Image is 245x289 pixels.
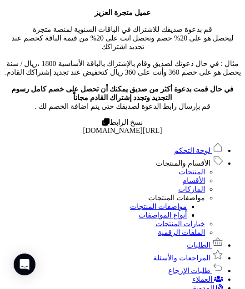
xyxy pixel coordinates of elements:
a: الماركات [178,185,205,193]
b: عميل متجرة العزيز [95,9,151,16]
span: لوحة التحكم [174,147,210,154]
a: الطلبات [187,241,223,249]
a: المنتجات [179,168,205,176]
a: مواصفات المنتجات [148,194,205,202]
div: [URL][DOMAIN_NAME] [4,127,241,135]
a: المراجعات والأسئلة [153,254,223,262]
a: الأقسام [182,177,205,184]
span: طلبات الإرجاع [168,267,210,274]
p: قم بدعوة صديقك للاشتراك في الباقات السنوية لمنصة متجرة ليحصل هو على 20% خصم وتحصل انت على 20% من ... [4,8,241,111]
a: الملفات الرقمية [158,228,205,236]
span: المراجعات والأسئلة [153,254,210,262]
a: خيارات المنتجات [155,220,205,228]
a: طلبات الإرجاع [168,267,223,274]
a: العملاء [192,275,223,283]
label: نسخ الرابط [102,118,143,126]
span: الطلبات [187,241,210,249]
div: Open Intercom Messenger [14,254,35,275]
a: مواصفات المنتجات [130,203,187,210]
span: العملاء [192,275,212,283]
a: أنواع المواصفات [139,211,187,219]
b: في حال قمت بدعوة أكثر من صديق يمكنك أن تحصل على خصم كامل رسوم التجديد وتجدد إشتراك القادم مجاناً [11,85,234,101]
a: لوحة التحكم [174,147,223,154]
span: الأقسام والمنتجات [156,159,210,167]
